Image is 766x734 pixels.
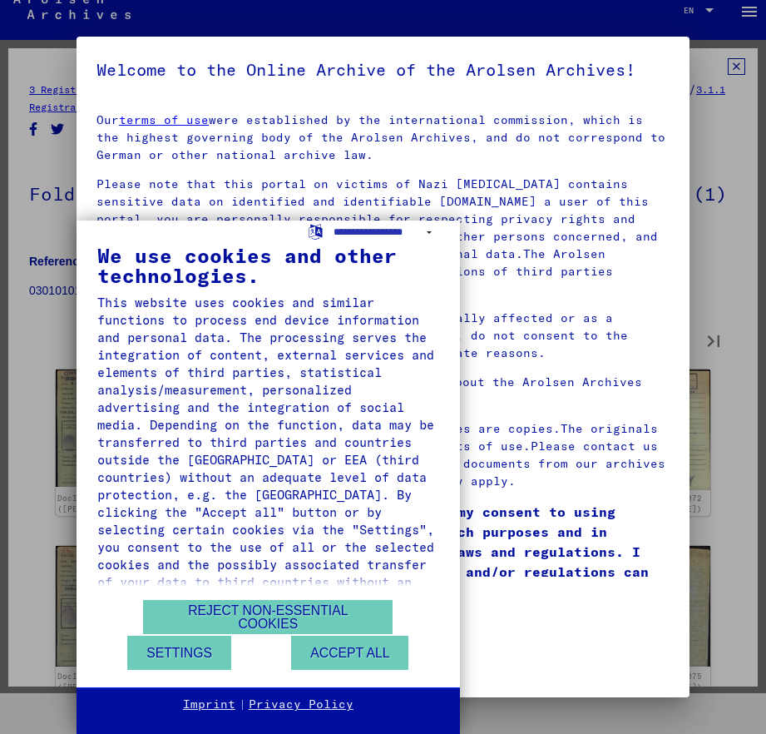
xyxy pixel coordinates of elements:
div: We use cookies and other technologies. [97,245,439,285]
a: Imprint [183,697,235,713]
button: Reject non-essential cookies [143,600,393,634]
div: This website uses cookies and similar functions to process end device information and personal da... [97,294,439,608]
button: Settings [127,636,231,670]
a: Privacy Policy [249,697,353,713]
button: Accept all [291,636,408,670]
